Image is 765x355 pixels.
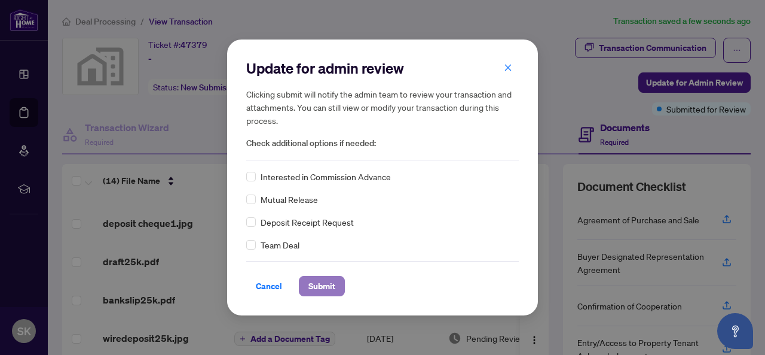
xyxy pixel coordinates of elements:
[504,63,512,72] span: close
[261,170,391,183] span: Interested in Commission Advance
[717,313,753,349] button: Open asap
[261,216,354,229] span: Deposit Receipt Request
[261,193,318,206] span: Mutual Release
[261,238,299,251] span: Team Deal
[308,277,335,296] span: Submit
[246,136,519,150] span: Check additional options if needed:
[256,277,282,296] span: Cancel
[246,276,292,296] button: Cancel
[299,276,345,296] button: Submit
[246,59,519,78] h2: Update for admin review
[246,87,519,127] h5: Clicking submit will notify the admin team to review your transaction and attachments. You can st...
